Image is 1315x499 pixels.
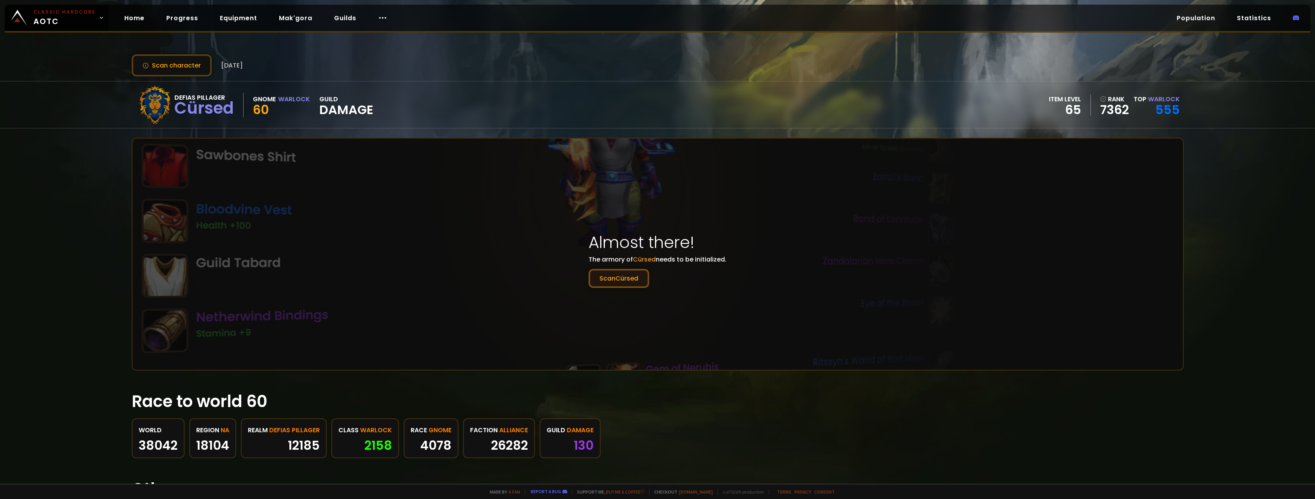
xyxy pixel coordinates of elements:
[1100,104,1129,116] a: 7362
[509,489,520,495] a: a fan
[338,425,392,435] div: class
[777,489,791,495] a: Terms
[248,440,320,451] div: 12185
[404,418,458,458] a: raceGnome4078
[531,489,561,494] a: Report a bug
[196,440,229,451] div: 18104
[118,10,151,26] a: Home
[33,9,96,27] span: AOTC
[411,425,451,435] div: race
[248,425,320,435] div: realm
[221,61,243,70] span: [DATE]
[132,54,212,76] button: Scan character
[132,389,1184,414] h1: Race to world 60
[221,425,229,435] span: NA
[572,489,644,495] span: Support me,
[160,10,204,26] a: Progress
[463,418,535,458] a: factionAlliance26282
[269,425,320,435] span: Defias Pillager
[139,425,178,435] div: World
[1049,104,1081,116] div: 65
[328,10,362,26] a: Guilds
[679,489,713,495] a: [DOMAIN_NAME]
[718,489,764,495] span: v. d752d5 - production
[499,425,528,435] span: Alliance
[589,255,726,288] p: The armory of needs to be initialized.
[547,425,594,435] div: guild
[1049,94,1081,104] div: item level
[253,101,269,118] span: 60
[547,440,594,451] div: 130
[132,418,185,458] a: World38042
[5,5,109,31] a: Classic HardcoreAOTC
[174,102,234,114] div: Cürsed
[606,489,644,495] a: Buy me a coffee
[428,425,451,435] span: Gnome
[567,425,594,435] span: Damage
[470,440,528,451] div: 26282
[411,440,451,451] div: 4078
[278,94,310,104] div: Warlock
[196,425,229,435] div: region
[319,94,373,116] div: guild
[1100,94,1129,104] div: rank
[485,489,520,495] span: Made by
[649,489,713,495] span: Checkout
[241,418,327,458] a: realmDefias Pillager12185
[633,255,656,264] span: Cürsed
[814,489,835,495] a: Consent
[360,425,392,435] span: Warlock
[1170,10,1221,26] a: Population
[253,94,276,104] div: Gnome
[1231,10,1277,26] a: Statistics
[273,10,319,26] a: Mak'gora
[589,269,649,288] button: ScanCürsed
[794,489,811,495] a: Privacy
[319,104,373,116] span: Damage
[174,93,234,102] div: Defias Pillager
[214,10,263,26] a: Equipment
[338,440,392,451] div: 2158
[589,230,726,255] h1: Almost there!
[189,418,236,458] a: regionNA18104
[139,440,178,451] div: 38042
[33,9,96,16] small: Classic Hardcore
[1134,94,1180,104] div: Top
[1155,101,1180,118] a: 555
[331,418,399,458] a: classWarlock2158
[470,425,528,435] div: faction
[1148,95,1180,104] span: Warlock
